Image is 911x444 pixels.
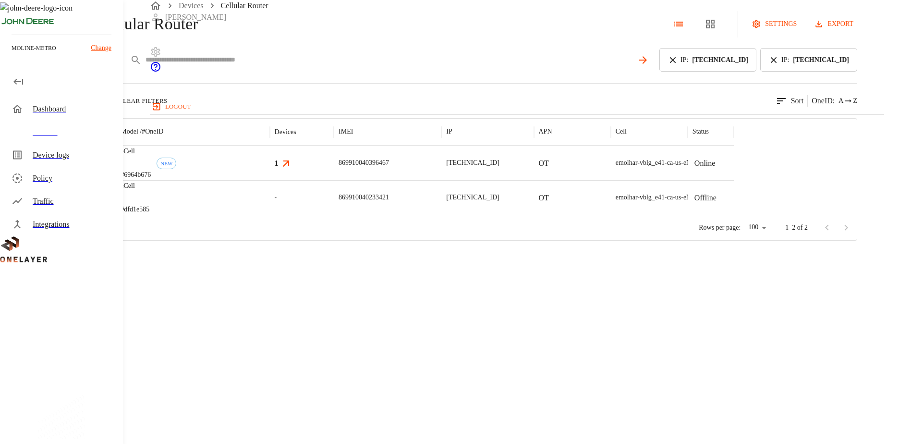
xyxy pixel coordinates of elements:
[121,127,163,136] p: Model /
[121,205,149,214] p: #dfd1e585
[446,127,452,136] p: IP
[165,12,226,23] p: [PERSON_NAME]
[339,158,389,168] p: 869910040396467
[446,158,499,168] p: [TECHNICAL_ID]
[157,160,176,166] span: NEW
[150,66,161,74] span: Support Portal
[539,127,552,136] p: APN
[616,127,627,136] p: Cell
[694,158,716,169] p: Online
[150,66,161,74] a: onelayer-support
[275,128,296,136] div: Devices
[539,158,549,169] p: OT
[616,194,716,201] span: emolhar-vblg_e41-ca-us-eNB432538
[121,147,151,156] p: eCell
[446,193,499,202] p: [TECHNICAL_ID]
[692,127,709,136] p: Status
[616,158,815,168] div: emolhar-vblg_e41-ca-us-eNB432538 #EB211210933::NOKIA::FW2QQD
[121,181,149,191] p: eCell
[150,99,194,114] button: logout
[339,127,353,136] p: IMEI
[616,159,716,166] span: emolhar-vblg_e41-ca-us-eNB432538
[142,128,163,135] span: # OneID
[539,192,549,204] p: OT
[121,170,151,180] p: #6964b676
[179,1,204,10] a: Devices
[339,193,389,202] p: 869910040233421
[744,221,770,234] div: 100
[275,158,279,169] h3: 1
[694,192,717,204] p: Offline
[275,193,277,202] span: -
[616,193,815,202] div: emolhar-vblg_e41-ca-us-eNB432538 #EB211210933::NOKIA::FW2QQD
[157,158,176,169] div: First seen: 10/10/2025 07:29:27 AM
[699,223,741,233] p: Rows per page:
[150,99,884,114] a: logout
[785,223,808,233] p: 1–2 of 2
